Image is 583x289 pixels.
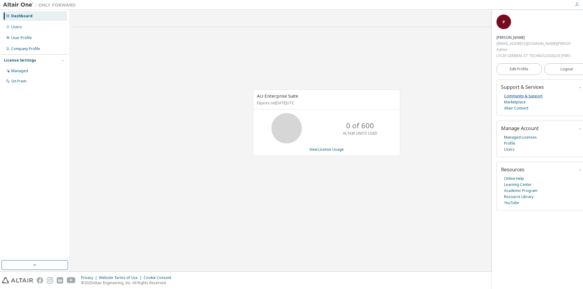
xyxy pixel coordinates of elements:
span: Edit Profile [510,67,528,72]
img: linkedin.svg [57,277,63,284]
div: LYCEE GENERAL ET TECHNOLOGIQUE [PERSON_NAME] [496,53,571,59]
a: Community & Support [504,93,543,99]
span: P [503,19,505,25]
img: facebook.svg [37,277,43,284]
a: Resource Library [504,194,534,200]
img: Altair One [3,2,79,8]
div: Dashboard [11,14,32,18]
a: Learning Center [504,182,532,188]
div: Philippe RAYMOND [496,35,571,41]
a: Profile [504,140,515,146]
a: YouTube [504,200,519,206]
span: Manage Account [501,125,539,132]
div: Company Profile [11,46,40,51]
img: altair_logo.svg [2,277,33,284]
div: Privacy [81,275,99,280]
a: Managed Licenses [504,134,537,140]
p: Expires on [DATE] UTC [257,100,395,106]
span: Logout [561,66,573,72]
div: [EMAIL_ADDRESS][DOMAIN_NAME][PERSON_NAME] [496,41,571,47]
a: Online Help [504,176,524,182]
div: Users [11,25,22,29]
a: Edit Profile [496,63,542,75]
div: Admin [496,47,571,53]
div: Managed [11,69,28,73]
img: youtube.svg [67,277,76,284]
div: Website Terms of Use [99,275,144,280]
a: Marketplace [504,99,526,105]
div: On Prem [11,79,26,84]
span: AU Enterprise Suite [257,93,298,99]
p: ALTAIR UNITS USED [343,131,377,136]
a: Academic Program [504,188,537,194]
p: 0 of 600 [346,120,374,131]
a: Users [504,146,515,153]
img: instagram.svg [47,277,53,284]
a: Altair Connect [504,105,528,111]
div: Cookie Consent [144,275,175,280]
div: User Profile [11,35,32,40]
p: © 2025 Altair Engineering, Inc. All Rights Reserved. [81,280,175,285]
div: License Settings [4,58,36,63]
a: View License Usage [309,147,344,152]
span: Resources [501,166,524,173]
span: Support & Services [501,84,544,90]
